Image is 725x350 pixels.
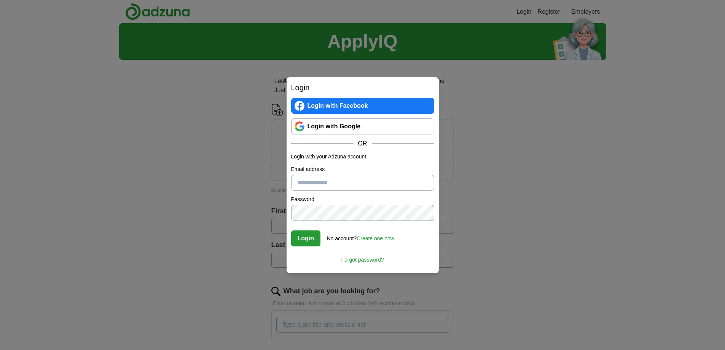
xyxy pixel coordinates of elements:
label: Email address [291,165,434,173]
button: Login [291,230,321,246]
a: Create one now [357,235,394,241]
label: Password [291,195,434,203]
p: Login with your Adzuna account: [291,153,434,161]
a: Login with Facebook [291,98,434,114]
a: Login with Google [291,118,434,134]
span: OR [354,139,372,148]
div: No account? [327,230,394,243]
h2: Login [291,82,434,93]
a: Forgot password? [291,251,434,264]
